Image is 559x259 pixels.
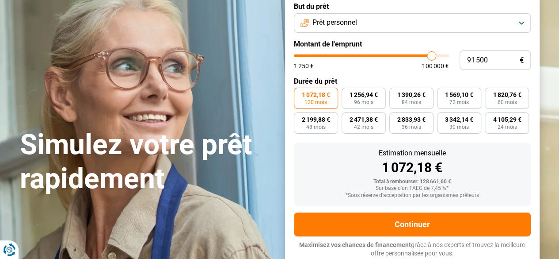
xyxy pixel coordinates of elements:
div: Estimation mensuelle [301,150,524,157]
span: 100 000 € [422,63,449,69]
span: 3 342,14 € [445,116,473,123]
span: 24 mois [497,124,517,130]
span: 1 256,94 € [350,92,378,98]
div: 1 072,18 € [301,161,524,174]
span: 1 569,10 € [445,92,473,98]
span: 4 105,29 € [493,116,521,123]
span: 72 mois [449,100,469,105]
span: 84 mois [402,100,421,105]
button: Continuer [294,213,531,236]
span: 1 390,26 € [397,92,426,98]
span: 42 mois [354,124,373,130]
span: € [520,57,524,64]
p: grâce à nos experts et trouvez la meilleure offre personnalisée pour vous. [294,241,531,258]
span: Maximisez vos chances de financement [299,241,411,248]
span: 60 mois [497,100,517,105]
span: 96 mois [354,100,373,105]
button: Prêt personnel [294,13,531,33]
span: 30 mois [449,124,469,130]
label: Montant de l'emprunt [294,40,531,48]
h1: Simulez votre prêt rapidement [20,128,274,196]
div: *Sous réserve d'acceptation par les organismes prêteurs [301,193,524,199]
span: 2 833,93 € [397,116,426,123]
span: 36 mois [402,124,421,130]
div: Sur base d'un TAEG de 7,45 %* [301,186,524,192]
label: But du prêt [294,2,531,11]
span: 2 471,38 € [350,116,378,123]
span: 48 mois [306,124,326,130]
span: 1 250 € [294,63,314,69]
span: 1 820,76 € [493,92,521,98]
div: Total à rembourser: 128 661,60 € [301,179,524,185]
span: 120 mois [304,100,327,105]
span: 2 199,88 € [302,116,330,123]
label: Durée du prêt [294,77,531,85]
span: Prêt personnel [312,18,357,27]
span: 1 072,18 € [302,92,330,98]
